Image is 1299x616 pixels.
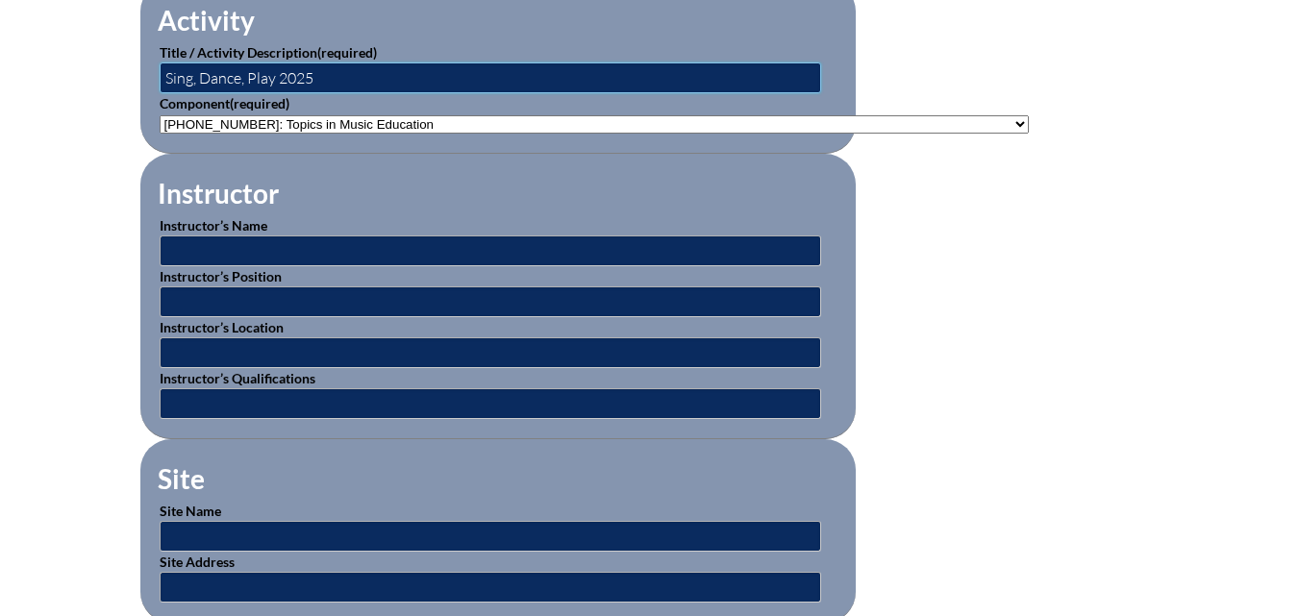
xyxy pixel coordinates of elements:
[230,95,289,111] span: (required)
[156,4,257,37] legend: Activity
[160,115,1029,134] select: activity_component[data][]
[156,177,281,209] legend: Instructor
[160,554,235,570] label: Site Address
[160,44,377,61] label: Title / Activity Description
[160,319,284,335] label: Instructor’s Location
[160,95,289,111] label: Component
[160,503,221,519] label: Site Name
[160,268,282,284] label: Instructor’s Position
[317,44,377,61] span: (required)
[156,462,207,495] legend: Site
[160,370,315,386] label: Instructor’s Qualifications
[160,217,267,234] label: Instructor’s Name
